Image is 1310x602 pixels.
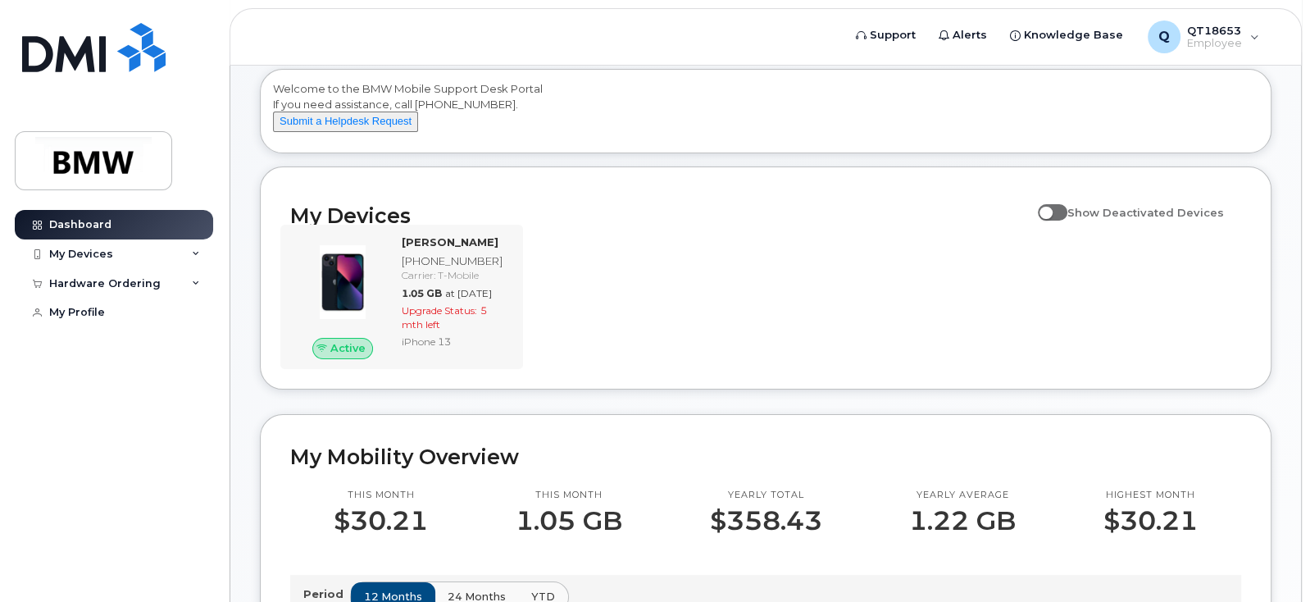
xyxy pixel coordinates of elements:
[330,340,366,356] span: Active
[303,586,350,602] p: Period
[1038,197,1051,210] input: Show Deactivated Devices
[1067,206,1224,219] span: Show Deactivated Devices
[445,287,492,299] span: at [DATE]
[402,253,507,269] div: [PHONE_NUMBER]
[909,506,1016,536] p: 1.22 GB
[402,335,507,349] div: iPhone 13
[273,81,1258,147] div: Welcome to the BMW Mobile Support Desk Portal If you need assistance, call [PHONE_NUMBER].
[1136,21,1271,53] div: QT18653
[402,304,477,317] span: Upgrade Status:
[273,114,418,127] a: Submit a Helpdesk Request
[1103,506,1198,536] p: $30.21
[1187,37,1242,50] span: Employee
[844,19,927,52] a: Support
[290,203,1030,228] h2: My Devices
[334,489,428,502] p: This month
[290,235,513,359] a: Active[PERSON_NAME][PHONE_NUMBER]Carrier: T-Mobile1.05 GBat [DATE]Upgrade Status:5 mth leftiPhone 13
[334,506,428,536] p: $30.21
[709,506,821,536] p: $358.43
[1187,24,1242,37] span: QT18653
[402,287,442,299] span: 1.05 GB
[402,304,487,331] span: 5 mth left
[1024,27,1123,43] span: Knowledge Base
[273,112,418,132] button: Submit a Helpdesk Request
[516,506,622,536] p: 1.05 GB
[953,27,987,43] span: Alerts
[998,19,1135,52] a: Knowledge Base
[909,489,1016,502] p: Yearly average
[303,243,382,322] img: image20231002-3703462-1ig824h.jpeg
[709,489,821,502] p: Yearly total
[1103,489,1198,502] p: Highest month
[1239,531,1298,590] iframe: Messenger Launcher
[402,268,507,282] div: Carrier: T-Mobile
[290,445,1241,469] h2: My Mobility Overview
[1158,27,1170,47] span: Q
[402,235,498,249] strong: [PERSON_NAME]
[516,489,622,502] p: This month
[870,27,916,43] span: Support
[927,19,998,52] a: Alerts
